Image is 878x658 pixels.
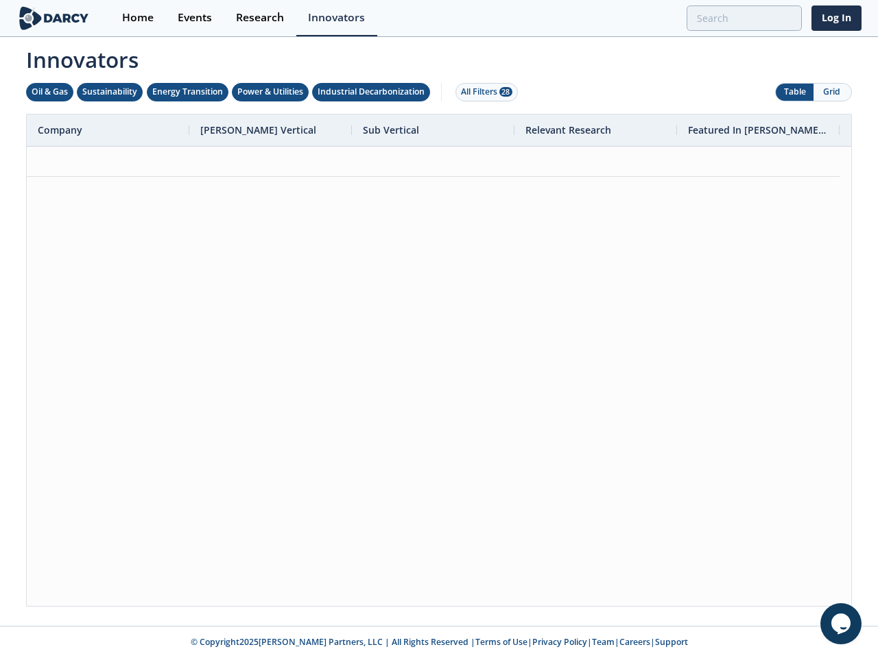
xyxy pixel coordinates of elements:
input: Advanced Search [687,5,802,31]
div: Sustainability [82,86,137,98]
span: Relevant Research [525,123,611,136]
span: Featured In [PERSON_NAME] Live [688,123,829,136]
div: Power & Utilities [237,86,303,98]
span: 28 [499,87,512,97]
a: Log In [811,5,862,31]
a: Privacy Policy [532,636,587,648]
a: Careers [619,636,650,648]
button: Grid [814,84,851,101]
span: Sub Vertical [363,123,419,136]
button: Sustainability [77,83,143,101]
button: Table [776,84,814,101]
button: Energy Transition [147,83,228,101]
a: Terms of Use [475,636,527,648]
div: Innovators [308,12,365,23]
img: logo-wide.svg [16,6,91,30]
a: Support [655,636,688,648]
div: Events [178,12,212,23]
button: All Filters 28 [455,83,518,101]
button: Industrial Decarbonization [312,83,430,101]
iframe: chat widget [820,603,864,644]
div: Home [122,12,154,23]
div: Oil & Gas [32,86,68,98]
div: Industrial Decarbonization [318,86,425,98]
div: Energy Transition [152,86,223,98]
span: [PERSON_NAME] Vertical [200,123,316,136]
span: Company [38,123,82,136]
p: © Copyright 2025 [PERSON_NAME] Partners, LLC | All Rights Reserved | | | | | [19,636,859,648]
div: Research [236,12,284,23]
button: Power & Utilities [232,83,309,101]
button: Oil & Gas [26,83,73,101]
span: Innovators [16,38,862,75]
a: Team [592,636,615,648]
div: All Filters [461,86,512,98]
